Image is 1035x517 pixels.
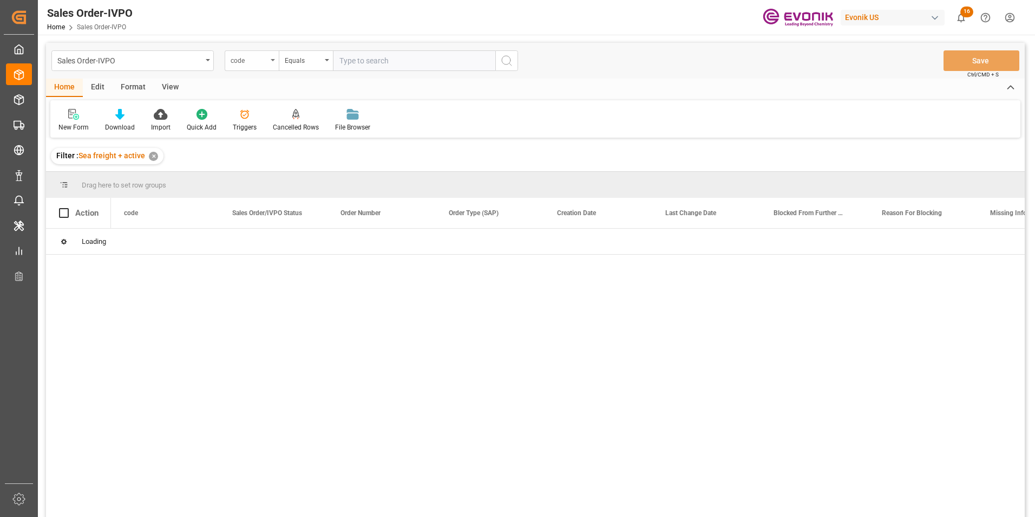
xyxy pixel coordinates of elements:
div: Sales Order-IVPO [57,53,202,67]
img: Evonik-brand-mark-Deep-Purple-RGB.jpeg_1700498283.jpeg [763,8,833,27]
div: Evonik US [841,10,945,25]
span: Order Number [340,209,381,217]
span: Filter : [56,151,78,160]
button: open menu [279,50,333,71]
div: Action [75,208,99,218]
span: code [124,209,138,217]
div: Import [151,122,171,132]
button: open menu [51,50,214,71]
div: ✕ [149,152,158,161]
button: Save [944,50,1019,71]
span: Reason For Blocking [882,209,942,217]
a: Home [47,23,65,31]
span: Loading [82,237,106,245]
div: View [154,79,187,97]
div: Home [46,79,83,97]
span: Blocked From Further Processing [774,209,846,217]
div: Equals [285,53,322,66]
div: Sales Order-IVPO [47,5,133,21]
button: Help Center [973,5,998,30]
div: Triggers [233,122,257,132]
div: File Browser [335,122,370,132]
div: Quick Add [187,122,217,132]
button: open menu [225,50,279,71]
span: Last Change Date [665,209,716,217]
span: Drag here to set row groups [82,181,166,189]
div: Edit [83,79,113,97]
div: New Form [58,122,89,132]
button: search button [495,50,518,71]
input: Type to search [333,50,495,71]
span: Sea freight + active [78,151,145,160]
span: 16 [960,7,973,17]
span: Ctrl/CMD + S [967,70,999,79]
div: Cancelled Rows [273,122,319,132]
span: Creation Date [557,209,596,217]
div: Format [113,79,154,97]
div: Download [105,122,135,132]
div: code [231,53,267,66]
span: Order Type (SAP) [449,209,499,217]
button: show 16 new notifications [949,5,973,30]
button: Evonik US [841,7,949,28]
span: Sales Order/IVPO Status [232,209,302,217]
